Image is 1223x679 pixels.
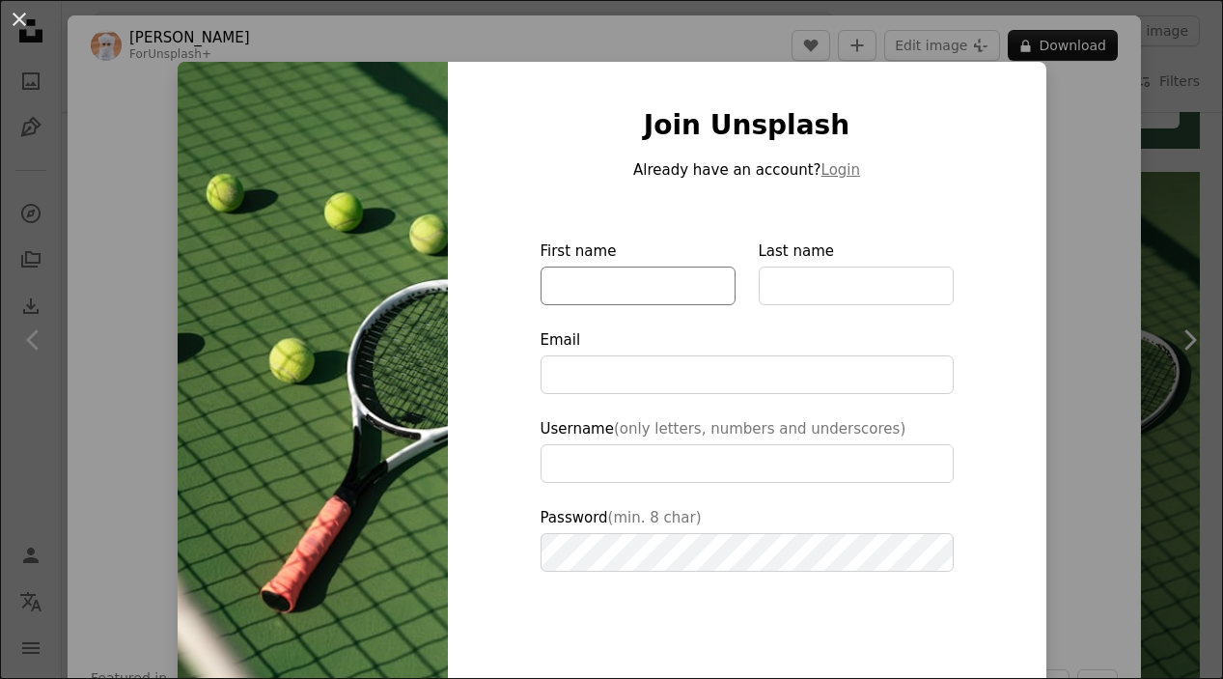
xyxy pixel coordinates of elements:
[541,328,954,394] label: Email
[541,506,954,572] label: Password
[541,267,736,305] input: First name
[541,240,736,305] label: First name
[759,267,954,305] input: Last name
[608,509,702,526] span: (min. 8 char)
[541,417,954,483] label: Username
[541,533,954,572] input: Password(min. 8 char)
[614,420,905,438] span: (only letters, numbers and underscores)
[821,158,860,182] button: Login
[541,355,954,394] input: Email
[541,444,954,483] input: Username(only letters, numbers and underscores)
[541,108,954,143] h1: Join Unsplash
[759,240,954,305] label: Last name
[541,158,954,182] p: Already have an account?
